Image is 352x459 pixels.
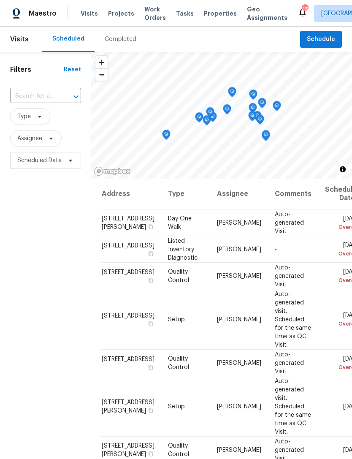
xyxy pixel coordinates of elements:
th: Assignee [210,179,268,209]
div: Map marker [262,130,270,143]
span: [PERSON_NAME] [217,220,261,225]
span: Zoom out [95,69,108,81]
span: [STREET_ADDRESS] [102,356,154,362]
span: Setup [168,316,185,322]
button: Toggle attribution [338,164,348,174]
span: Auto-generated Visit [275,211,304,234]
button: Open [70,91,82,103]
span: [PERSON_NAME] [217,316,261,322]
span: Tasks [176,11,194,16]
input: Search for an address... [10,90,57,103]
span: Auto-generated visit. Scheduled for the same time as QC Visit. [275,291,311,348]
span: Work Orders [144,5,166,22]
th: Comments [268,179,318,209]
span: Projects [108,9,134,18]
span: Quality Control [168,356,189,370]
div: Reset [64,65,81,74]
div: Map marker [195,112,203,125]
span: Properties [204,9,237,18]
button: Zoom in [95,56,108,68]
button: Zoom out [95,68,108,81]
span: Maestro [29,9,57,18]
span: - [275,246,277,252]
div: Map marker [206,107,214,120]
span: Toggle attribution [340,165,345,174]
span: Geo Assignments [247,5,287,22]
span: Day One Walk [168,215,192,230]
button: Copy Address [147,223,154,230]
div: Map marker [253,111,262,124]
th: Address [101,179,161,209]
span: Scheduled Date [17,156,62,165]
span: Auto-generated Visit [275,264,304,287]
span: [PERSON_NAME] [217,447,261,453]
span: [STREET_ADDRESS][PERSON_NAME] [102,215,154,230]
span: [STREET_ADDRESS] [102,269,154,275]
div: Map marker [228,87,236,100]
div: Map marker [248,111,257,124]
button: Copy Address [147,406,154,414]
span: Auto-generated visit. Scheduled for the same time as QC Visit. [275,378,311,435]
th: Type [161,179,210,209]
span: [STREET_ADDRESS][PERSON_NAME] [102,443,154,457]
h1: Filters [10,65,64,74]
span: [STREET_ADDRESS] [102,312,154,318]
div: Map marker [203,115,211,128]
a: Mapbox homepage [94,166,131,176]
div: Map marker [249,103,257,116]
span: [STREET_ADDRESS] [102,242,154,248]
button: Copy Address [147,363,154,371]
button: Copy Address [147,250,154,257]
span: [PERSON_NAME] [217,246,261,252]
span: Schedule [307,34,335,45]
span: Visits [81,9,98,18]
span: Setup [168,403,185,409]
div: Scheduled [52,35,84,43]
button: Copy Address [147,320,154,327]
span: Quality Control [168,269,189,283]
span: Type [17,112,31,121]
div: Map marker [273,101,281,114]
div: Map marker [256,114,264,128]
div: Completed [105,35,136,43]
button: Copy Address [147,450,154,457]
div: Map marker [162,130,171,143]
span: Listed Inventory Diagnostic [168,238,198,261]
span: [PERSON_NAME] [217,273,261,279]
span: Quality Control [168,443,189,457]
div: Map marker [258,98,266,111]
span: Visits [10,30,29,49]
div: Map marker [223,104,231,117]
div: Map marker [249,90,257,103]
span: [PERSON_NAME] [217,403,261,409]
button: Copy Address [147,276,154,284]
span: [STREET_ADDRESS][PERSON_NAME] [102,399,154,413]
span: [PERSON_NAME] [217,360,261,366]
button: Schedule [300,31,342,48]
div: 45 [302,5,308,14]
span: Assignee [17,134,42,143]
span: Auto-generated Visit [275,351,304,374]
